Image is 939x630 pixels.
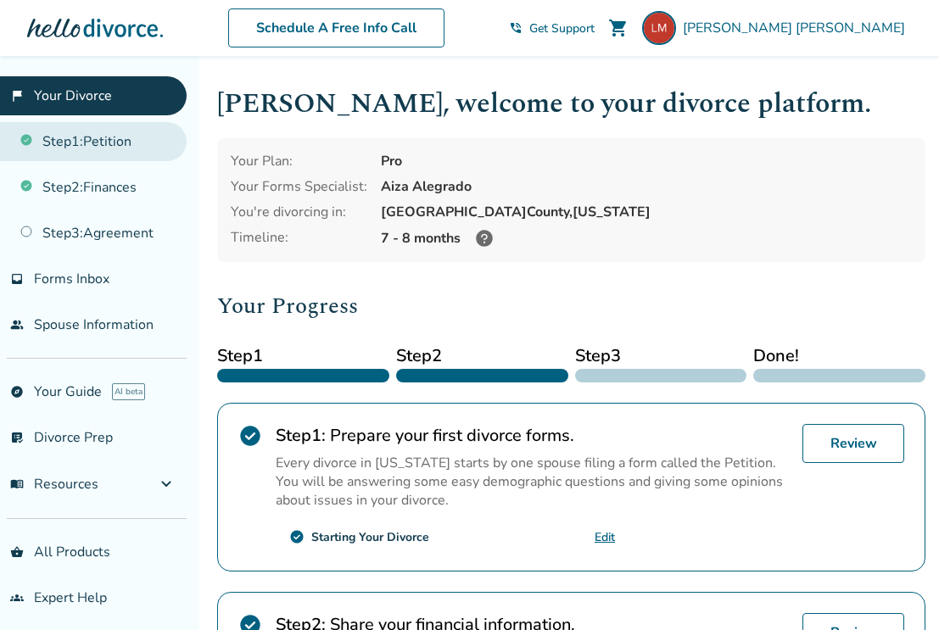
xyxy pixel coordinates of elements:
h2: Your Progress [217,289,925,323]
span: Forms Inbox [34,270,109,288]
span: AI beta [112,383,145,400]
span: explore [10,385,24,399]
span: Get Support [529,20,595,36]
div: 7 - 8 months [381,228,912,248]
span: Done! [753,343,925,369]
span: people [10,318,24,332]
iframe: Chat Widget [854,549,939,630]
div: Pro [381,152,912,170]
span: [PERSON_NAME] [PERSON_NAME] [683,19,912,37]
span: menu_book [10,477,24,491]
div: Your Forms Specialist: [231,177,367,196]
a: phone_in_talkGet Support [509,20,595,36]
a: Schedule A Free Info Call [228,8,444,47]
span: expand_more [156,474,176,494]
h1: [PERSON_NAME] , welcome to your divorce platform. [217,83,925,125]
img: lisamozden@gmail.com [642,11,676,45]
div: You're divorcing in: [231,203,367,221]
span: shopping_cart [608,18,629,38]
a: Review [802,424,904,463]
span: phone_in_talk [509,21,523,35]
span: Step 2 [396,343,568,369]
a: Edit [595,529,615,545]
div: Aiza Alegrado [381,177,912,196]
div: Your Plan: [231,152,367,170]
span: check_circle [289,529,305,544]
div: Timeline: [231,228,367,248]
span: Resources [10,475,98,493]
span: flag_2 [10,89,24,103]
span: Step 3 [575,343,747,369]
span: list_alt_check [10,431,24,444]
span: Step 1 [217,343,389,369]
span: shopping_basket [10,545,24,559]
span: inbox [10,272,24,286]
p: Every divorce in [US_STATE] starts by one spouse filing a form called the Petition. You will be a... [276,454,789,510]
h2: Prepare your first divorce forms. [276,424,789,447]
div: [GEOGRAPHIC_DATA] County, [US_STATE] [381,203,912,221]
span: groups [10,591,24,605]
span: check_circle [238,424,262,448]
div: Starting Your Divorce [311,529,429,545]
strong: Step 1 : [276,424,326,447]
